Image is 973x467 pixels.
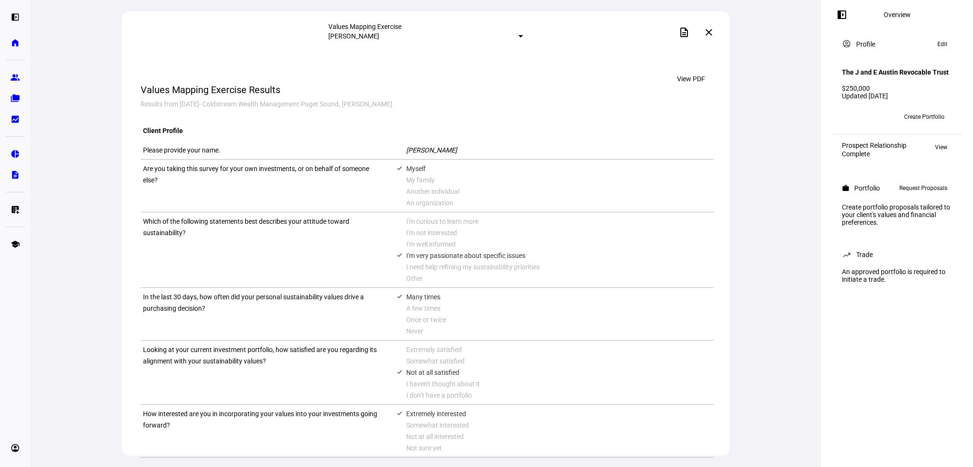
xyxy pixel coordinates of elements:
[141,123,714,139] div: Client Profile
[10,205,20,214] eth-mat-symbol: list_alt_add
[406,227,714,238] div: I'm not interested
[406,238,714,250] div: I'm well informed
[10,114,20,124] eth-mat-symbol: bid_landscape
[895,182,952,194] button: Request Proposals
[406,303,714,314] div: A few times
[884,11,911,19] div: Overview
[836,9,848,20] mat-icon: left_panel_open
[406,442,714,454] div: Not sure yet
[937,38,947,50] span: Edit
[143,344,382,401] div: Looking at your current investment portfolio, how satisfied are you regarding its alignment with ...
[406,431,714,442] div: Not at all interested
[143,144,382,156] div: Please provide your name.
[6,144,25,163] a: pie_chart
[406,174,714,186] div: My family
[856,40,875,48] div: Profile
[842,39,851,48] mat-icon: account_circle
[10,170,20,180] eth-mat-symbol: description
[842,249,952,260] eth-panel-overview-card-header: Trade
[406,291,714,303] div: Many times
[141,84,392,96] div: Values Mapping Exercise Results
[10,12,20,22] eth-mat-symbol: left_panel_open
[406,261,714,273] div: I need help refining my sustainability priorities
[935,142,947,153] span: View
[836,264,958,287] div: An approved portfolio is required to initiate a trade.
[143,291,382,337] div: In the last 30 days, how often did your personal sustainability values drive a purchasing decision?
[842,68,949,76] h4: The J and E Austin Revocable Trust
[10,94,20,103] eth-mat-symbol: folder_copy
[842,142,906,149] div: Prospect Relationship
[143,216,382,284] div: Which of the following statements best describes your attitude toward sustainability?
[328,23,523,30] div: Values Mapping Exercise
[397,165,402,171] span: done
[406,367,714,378] div: Not at all satisfied
[6,33,25,52] a: home
[10,443,20,453] eth-mat-symbol: account_circle
[141,98,392,110] div: Results from [DATE] - Coldstream Wealth Management Puget Sound, [PERSON_NAME]
[10,149,20,159] eth-mat-symbol: pie_chart
[842,182,952,194] eth-panel-overview-card-header: Portfolio
[860,114,868,120] span: DY
[6,165,25,184] a: description
[854,184,880,192] div: Portfolio
[703,27,715,38] mat-icon: close
[842,92,952,100] div: Updated [DATE]
[406,250,714,261] div: I'm very passionate about specific issues
[904,109,944,124] span: Create Portfolio
[677,73,705,85] span: View PDF
[406,314,714,325] div: Once or twice
[842,250,851,259] mat-icon: trending_up
[842,184,849,192] mat-icon: work
[328,32,379,40] mat-select-trigger: [PERSON_NAME]
[406,408,714,419] div: Extremely interested
[406,146,457,154] span: [PERSON_NAME]
[406,325,714,337] div: Never
[10,239,20,249] eth-mat-symbol: school
[10,38,20,48] eth-mat-symbol: home
[678,27,690,38] mat-icon: description
[666,69,716,88] button: View PDF
[6,110,25,129] a: bid_landscape
[846,114,854,120] span: BH
[406,273,714,284] div: Other
[842,85,952,92] div: $250,000
[930,142,952,153] button: View
[406,355,714,367] div: Somewhat satisfied
[842,38,952,50] eth-panel-overview-card-header: Profile
[406,186,714,197] div: Another individual
[406,390,714,401] div: I don’t have a portfolio
[856,251,873,258] div: Trade
[899,182,947,194] span: Request Proposals
[6,68,25,87] a: group
[406,344,714,355] div: Extremely satisfied
[397,410,402,416] span: done
[836,200,958,230] div: Create portfolio proposals tailored to your client's values and financial preferences.
[406,378,714,390] div: I haven't thought about it
[933,38,952,50] button: Edit
[406,216,714,227] div: I'm curious to learn more
[10,73,20,82] eth-mat-symbol: group
[406,163,714,174] div: Myself
[143,408,382,454] div: How interested are you in incorporating your values into your investments going forward?
[143,163,382,209] div: Are you taking this survey for your own investments, or on behalf of someone else?
[842,150,906,158] div: Complete
[397,294,402,299] span: done
[397,252,402,258] span: done
[6,89,25,108] a: folder_copy
[397,369,402,375] span: done
[897,109,952,124] button: Create Portfolio
[406,419,714,431] div: Somewhat interested
[406,197,714,209] div: An organization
